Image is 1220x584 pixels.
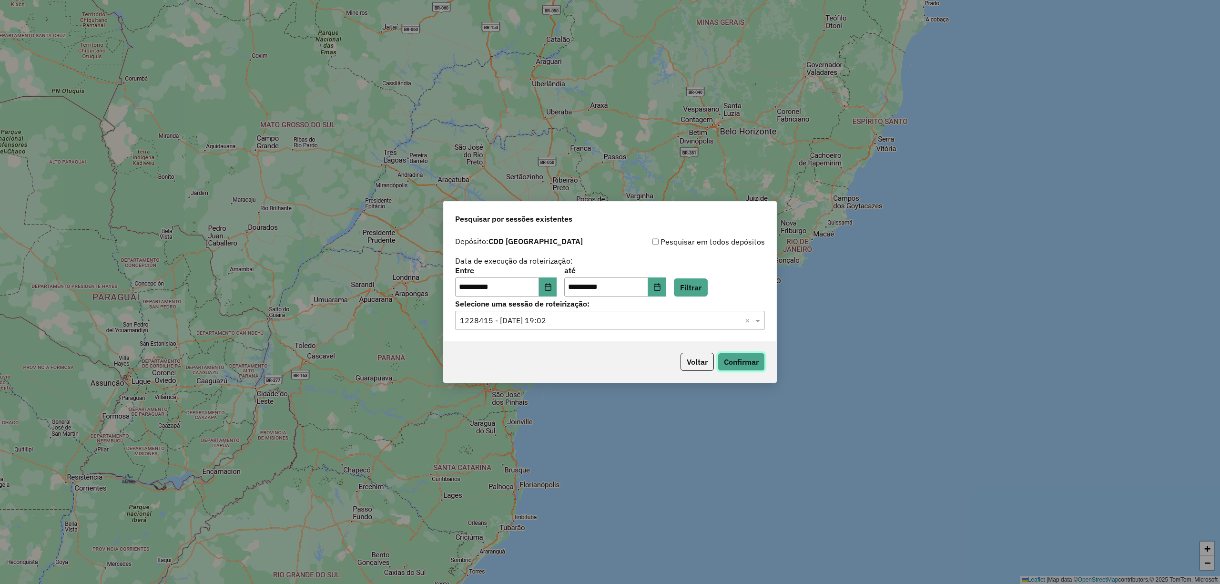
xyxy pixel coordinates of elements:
button: Voltar [681,353,714,371]
div: Pesquisar em todos depósitos [610,236,765,247]
label: Data de execução da roteirização: [455,255,573,266]
span: Pesquisar por sessões existentes [455,213,572,225]
button: Confirmar [718,353,765,371]
label: até [564,265,666,276]
button: Choose Date [539,277,557,297]
label: Entre [455,265,557,276]
button: Choose Date [648,277,666,297]
span: Clear all [745,315,753,326]
label: Depósito: [455,236,583,247]
label: Selecione uma sessão de roteirização: [455,298,765,309]
button: Filtrar [674,278,708,297]
strong: CDD [GEOGRAPHIC_DATA] [488,236,583,246]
